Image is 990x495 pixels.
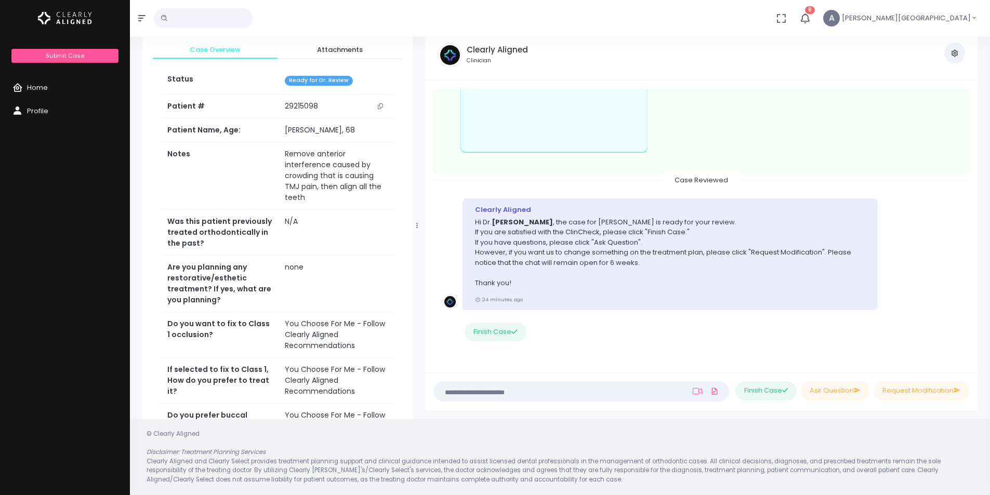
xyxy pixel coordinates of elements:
div: Clearly Aligned [475,205,865,215]
th: Do you want to fix to Class 1 occlusion? [161,312,279,358]
button: Finish Case [735,381,797,400]
td: You Choose For Me - Follow Clearly Aligned Recommendations [279,404,394,460]
button: Finish Case [465,323,526,342]
span: [PERSON_NAME][GEOGRAPHIC_DATA] [842,13,971,23]
th: Are you planning any restorative/esthetic treatment? If yes, what are you planning? [161,256,279,312]
th: Do you prefer buccal attachments or an esthetic lingual attachment protocol? [161,404,279,460]
td: 29215098 [279,95,394,118]
h5: Clearly Aligned [467,45,528,55]
a: Add Files [708,382,721,400]
small: Clinician [467,57,528,65]
td: Remove anterior interference caused by crowding that is causing TMJ pain, then align all the teeth [279,142,394,210]
th: Status [161,68,279,94]
th: If selected to fix to Class 1, How do you prefer to treat it? [161,358,279,404]
div: scrollable content [142,30,413,422]
span: Attachments [286,45,394,55]
span: Home [27,83,48,92]
td: You Choose For Me - Follow Clearly Aligned Recommendations [279,358,394,404]
span: Case Overview [161,45,269,55]
button: Ask Question [801,381,869,400]
span: Submit Case [46,51,84,60]
a: Submit Case [11,49,118,63]
span: 8 [805,6,815,14]
th: Notes [161,142,279,210]
span: Profile [27,106,48,116]
td: N/A [279,210,394,256]
td: [PERSON_NAME], 68 [279,118,394,142]
td: none [279,256,394,312]
img: Logo Horizontal [38,7,92,29]
div: © Clearly Aligned Clearly Aligned and Clearly Select provides treatment planning support and clin... [136,430,984,484]
span: Case Reviewed [662,172,741,188]
th: Patient # [161,94,279,118]
a: Add Loom Video [691,387,704,395]
em: Disclaimer: Treatment Planning Services [147,448,266,456]
small: 24 minutes ago [475,296,523,303]
p: Hi Dr. , the case for [PERSON_NAME] is ready for your review. If you are satisfied with the ClinC... [475,217,865,288]
button: Request Modification [874,381,969,400]
span: Ready for Dr. Review [285,76,353,86]
td: You Choose For Me - Follow Clearly Aligned Recommendations [279,312,394,358]
th: Was this patient previously treated orthodontically in the past? [161,210,279,256]
th: Patient Name, Age: [161,118,279,142]
span: A [823,10,840,26]
b: [PERSON_NAME] [492,217,553,227]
